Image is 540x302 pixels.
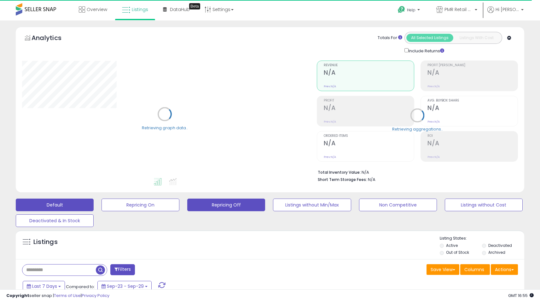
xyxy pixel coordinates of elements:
div: seller snap | | [6,293,109,299]
button: Repricing Off [187,199,265,211]
span: Last 7 Days [32,283,57,289]
label: Archived [488,250,505,255]
span: Hi [PERSON_NAME] [496,6,519,13]
button: Non Competitive [359,199,437,211]
button: Columns [460,264,490,275]
div: Include Returns [400,47,452,54]
a: Hi [PERSON_NAME] [487,6,524,20]
label: Active [446,243,458,248]
button: All Selected Listings [406,34,453,42]
span: Columns [464,266,484,273]
h5: Analytics [32,33,74,44]
button: Actions [491,264,518,275]
i: Get Help [398,6,405,14]
div: Tooltip anchor [189,3,200,9]
span: Help [407,7,415,13]
span: DataHub [170,6,190,13]
strong: Copyright [6,293,29,299]
div: Totals For [378,35,402,41]
button: Listings With Cost [453,34,500,42]
span: Overview [87,6,107,13]
span: 2025-10-7 16:55 GMT [508,293,534,299]
button: Repricing On [102,199,179,211]
a: Privacy Policy [82,293,109,299]
button: Save View [427,264,459,275]
button: Filters [110,264,135,275]
h5: Listings [33,238,58,247]
div: Retrieving aggregations.. [392,126,443,132]
div: Retrieving graph data.. [142,125,188,131]
button: Sep-23 - Sep-29 [97,281,152,292]
span: Sep-23 - Sep-29 [107,283,144,289]
label: Deactivated [488,243,512,248]
span: PMR Retail USA LLC [444,6,473,13]
button: Deactivated & In Stock [16,214,94,227]
button: Listings without Cost [445,199,523,211]
button: Default [16,199,94,211]
a: Terms of Use [54,293,81,299]
button: Listings without Min/Max [273,199,351,211]
label: Out of Stock [446,250,469,255]
span: Compared to: [66,284,95,290]
button: Last 7 Days [23,281,65,292]
p: Listing States: [440,235,524,241]
span: Listings [132,6,148,13]
a: Help [393,1,426,20]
